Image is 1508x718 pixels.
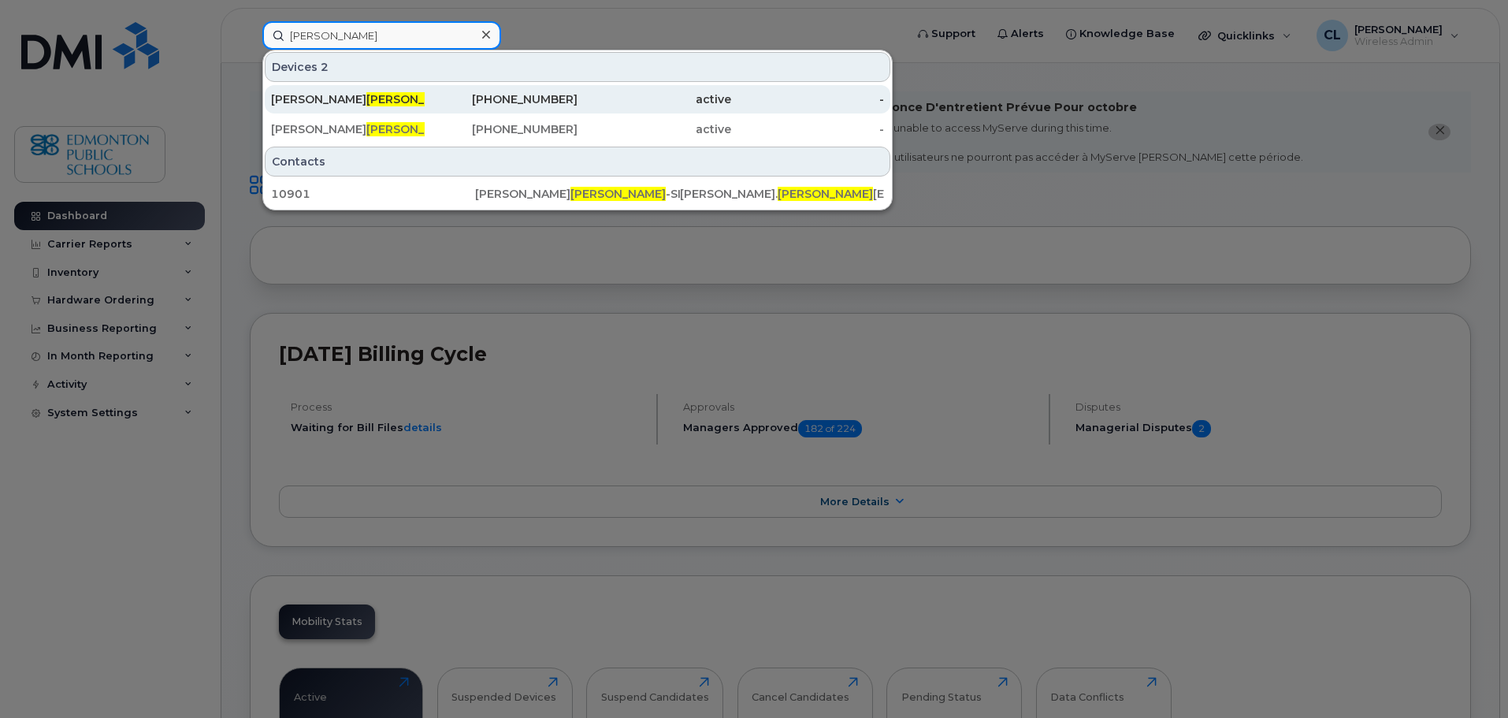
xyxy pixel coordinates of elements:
div: active [578,91,731,107]
span: 2 [321,59,329,75]
div: [PERSON_NAME]. [EMAIL_ADDRESS][PERSON_NAME][DOMAIN_NAME] [680,186,884,202]
div: [PHONE_NUMBER] [425,91,578,107]
span: [PERSON_NAME] [778,187,873,201]
span: [PERSON_NAME] [366,92,462,106]
div: - [731,91,885,107]
a: [PERSON_NAME][PERSON_NAME]-SINHA[PHONE_NUMBER]active- [265,85,890,113]
div: 10901 [271,186,475,202]
div: - [731,121,885,137]
div: Contacts [265,147,890,177]
a: 10901[PERSON_NAME][PERSON_NAME]-SINHA[PERSON_NAME].[PERSON_NAME][EMAIL_ADDRESS][PERSON_NAME][DOMA... [265,180,890,208]
div: [PERSON_NAME] -SINHA [475,186,679,202]
span: [PERSON_NAME] [366,122,462,136]
a: [PERSON_NAME][PERSON_NAME]-SINHA[PHONE_NUMBER]active- [265,115,890,143]
div: Devices [265,52,890,82]
div: [PHONE_NUMBER] [425,121,578,137]
span: [PERSON_NAME] [570,187,666,201]
div: active [578,121,731,137]
div: [PERSON_NAME] -SINHA [271,121,425,137]
div: [PERSON_NAME] -SINHA [271,91,425,107]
